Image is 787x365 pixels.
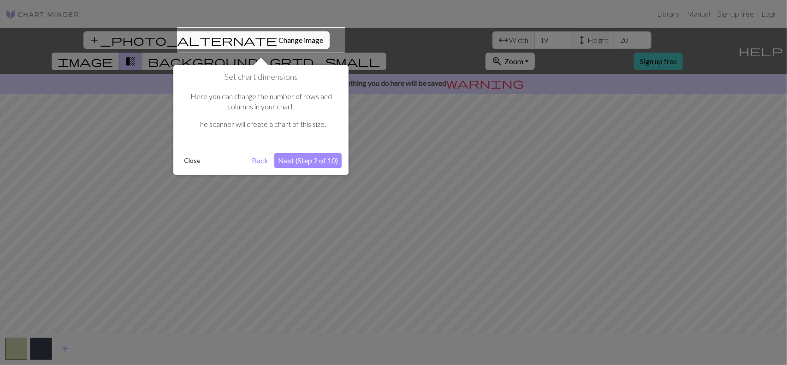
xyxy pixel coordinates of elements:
[185,119,337,129] p: The scanner will create a chart of this size.
[274,153,342,168] button: Next (Step 2 of 10)
[180,72,342,82] h1: Set chart dimensions
[173,65,349,175] div: Set chart dimensions
[180,154,204,168] button: Close
[185,91,337,112] p: Here you can change the number of rows and columns in your chart.
[248,153,272,168] button: Back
